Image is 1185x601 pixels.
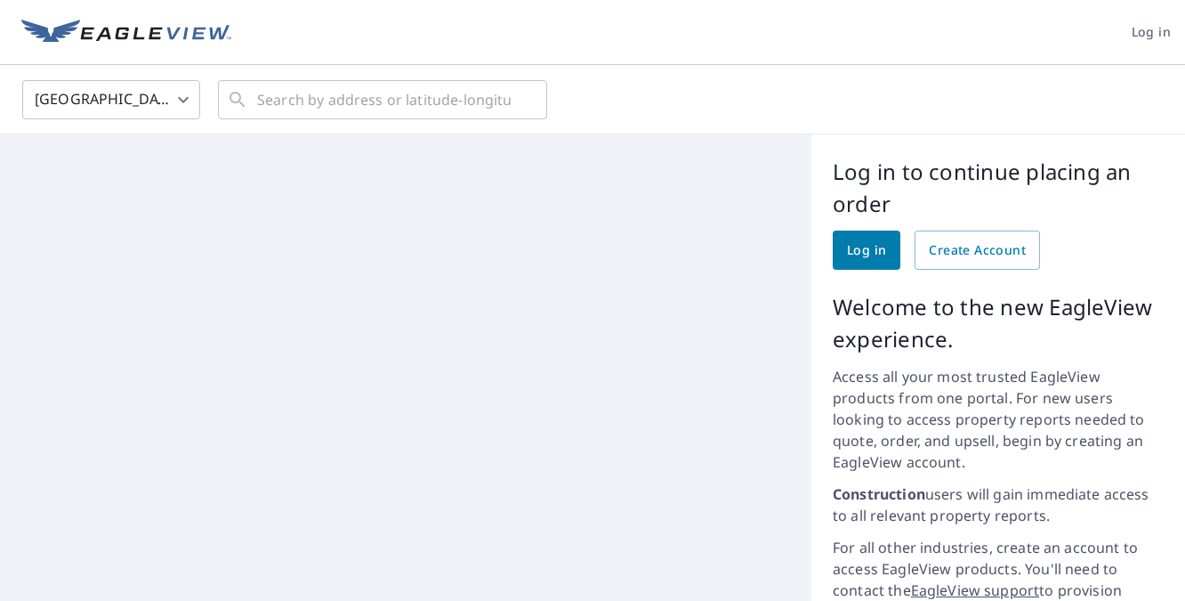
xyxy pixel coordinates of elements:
div: [GEOGRAPHIC_DATA] [22,75,200,125]
span: Log in [847,240,886,262]
a: Create Account [915,231,1040,270]
span: Create Account [929,240,1026,262]
p: Access all your most trusted EagleView products from one portal. For new users looking to access ... [833,366,1164,473]
p: Welcome to the new EagleView experience. [833,291,1164,355]
p: users will gain immediate access to all relevant property reports. [833,483,1164,526]
img: EV Logo [21,20,231,46]
a: Log in [833,231,900,270]
input: Search by address or latitude-longitude [257,75,511,125]
a: EagleView support [911,581,1040,600]
strong: Construction [833,484,925,504]
span: Log in [1132,21,1171,44]
p: Log in to continue placing an order [833,156,1164,220]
